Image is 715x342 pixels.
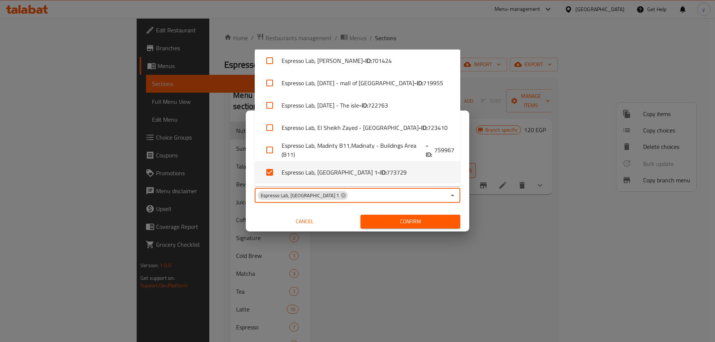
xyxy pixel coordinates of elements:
[255,139,460,161] li: Espresso Lab, Madinty B11,Madinaty - Buildings Area (B11)
[419,123,428,132] b: - ID:
[423,79,443,87] span: 719955
[366,217,454,226] span: Confirm
[414,79,423,87] b: - ID:
[255,72,460,94] li: Espresso Lab, [DATE] - mall of [GEOGRAPHIC_DATA]
[434,146,454,154] span: 759967
[387,168,407,177] span: 773729
[368,101,388,110] span: 722763
[360,215,460,228] button: Confirm
[428,123,448,132] span: 723410
[258,217,352,226] span: Cancel
[363,56,372,65] b: - ID:
[378,168,387,177] b: - ID:
[255,49,460,72] li: Espresso Lab, [PERSON_NAME]
[372,56,392,65] span: 701424
[426,141,434,159] b: - ID:
[255,215,355,228] button: Cancel
[255,161,460,183] li: Espresso Lab, [GEOGRAPHIC_DATA] 1
[258,191,348,200] div: Espresso Lab, [GEOGRAPHIC_DATA] 1
[359,101,368,110] b: - ID:
[258,192,342,199] span: Espresso Lab, [GEOGRAPHIC_DATA] 1
[255,94,460,116] li: Espresso Lab, [DATE] - The isle
[255,116,460,139] li: Espresso Lab, El Sheikh Zayed - [GEOGRAPHIC_DATA]
[447,190,458,201] button: Close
